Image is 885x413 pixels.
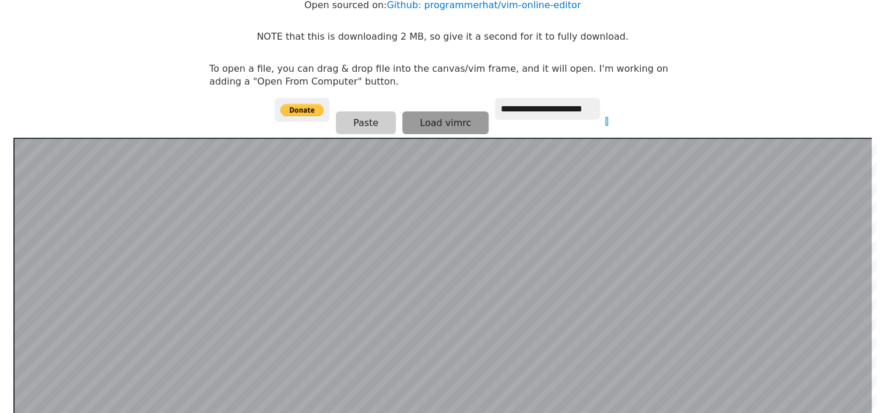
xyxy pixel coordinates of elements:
p: To open a file, you can drag & drop file into the canvas/vim frame, and it will open. I'm working... [209,62,676,89]
button: Load vimrc [402,111,489,134]
p: NOTE that this is downloading 2 MB, so give it a second for it to fully download. [257,30,628,43]
button: Paste [336,111,396,134]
